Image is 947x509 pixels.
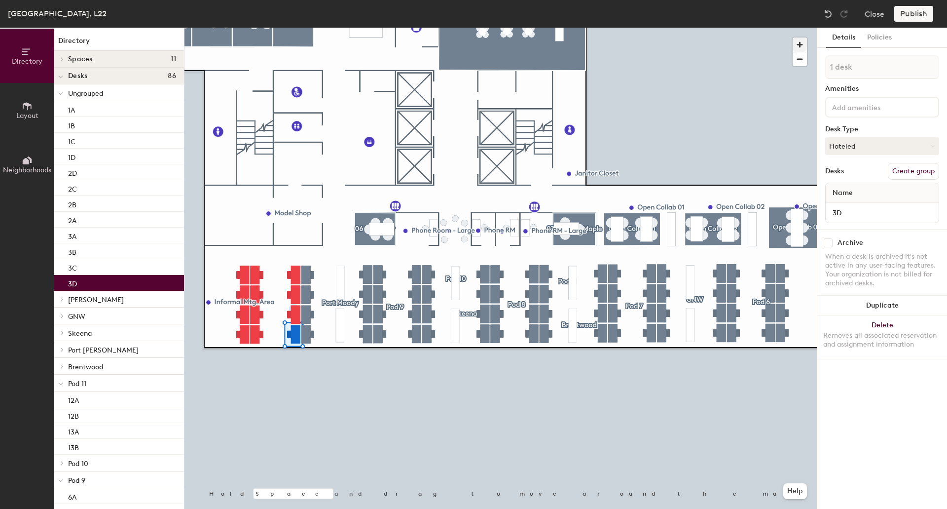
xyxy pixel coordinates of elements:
[16,112,38,120] span: Layout
[828,184,858,202] span: Name
[68,425,79,436] p: 13A
[54,36,184,51] h1: Directory
[823,331,941,349] div: Removes all associated reservation and assignment information
[68,476,85,485] span: Pod 9
[828,206,937,220] input: Unnamed desk
[68,198,76,209] p: 2B
[68,72,87,80] span: Desks
[830,101,919,113] input: Add amenities
[825,137,939,155] button: Hoteled
[783,483,807,499] button: Help
[68,296,124,304] span: [PERSON_NAME]
[68,135,75,146] p: 1C
[817,296,947,315] button: Duplicate
[68,329,92,338] span: Skeena
[68,245,76,257] p: 3B
[68,214,76,225] p: 2A
[865,6,884,22] button: Close
[888,163,939,180] button: Create group
[8,7,107,20] div: [GEOGRAPHIC_DATA], L22
[823,9,833,19] img: Undo
[68,409,79,421] p: 12B
[168,72,176,80] span: 86
[838,239,863,247] div: Archive
[68,55,93,63] span: Spaces
[817,315,947,359] button: DeleteRemoves all associated reservation and assignment information
[68,119,75,130] p: 1B
[68,261,77,273] p: 3C
[825,85,939,93] div: Amenities
[68,89,103,98] span: Ungrouped
[68,182,77,194] p: 2C
[825,167,844,175] div: Desks
[68,441,79,452] p: 13B
[826,28,861,48] button: Details
[68,346,139,354] span: Port [PERSON_NAME]
[3,166,51,174] span: Neighborhoods
[68,103,75,115] p: 1A
[839,9,849,19] img: Redo
[68,393,79,405] p: 12A
[171,55,176,63] span: 11
[68,277,77,288] p: 3D
[68,166,77,178] p: 2D
[825,252,939,288] div: When a desk is archived it's not active in any user-facing features. Your organization is not bil...
[68,230,76,241] p: 3A
[68,313,85,321] span: GNW
[12,57,42,66] span: Directory
[68,460,88,468] span: Pod 10
[861,28,898,48] button: Policies
[68,380,86,388] span: Pod 11
[825,125,939,133] div: Desk Type
[68,151,75,162] p: 1D
[68,363,103,371] span: Brentwood
[68,490,76,502] p: 6A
